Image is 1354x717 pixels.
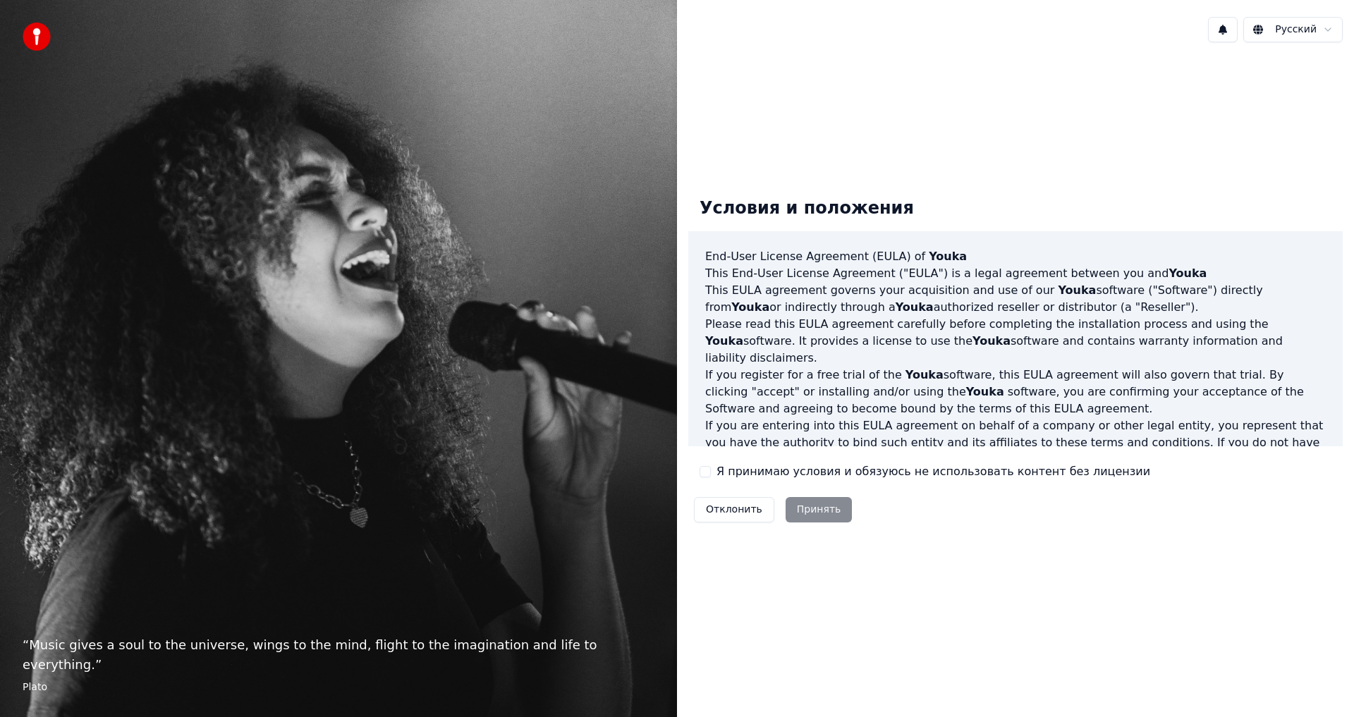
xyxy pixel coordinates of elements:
[705,282,1326,316] p: This EULA agreement governs your acquisition and use of our software ("Software") directly from o...
[705,367,1326,417] p: If you register for a free trial of the software, this EULA agreement will also govern that trial...
[929,250,967,263] span: Youka
[705,248,1326,265] h3: End-User License Agreement (EULA) of
[688,186,925,231] div: Условия и положения
[1058,283,1096,297] span: Youka
[896,300,934,314] span: Youka
[731,300,769,314] span: Youka
[705,334,743,348] span: Youka
[705,316,1326,367] p: Please read this EULA agreement carefully before completing the installation process and using th...
[23,680,654,694] footer: Plato
[972,334,1011,348] span: Youka
[694,497,774,522] button: Отклонить
[1169,266,1207,280] span: Youka
[23,635,654,675] p: “ Music gives a soul to the universe, wings to the mind, flight to the imagination and life to ev...
[705,417,1326,485] p: If you are entering into this EULA agreement on behalf of a company or other legal entity, you re...
[705,265,1326,282] p: This End-User License Agreement ("EULA") is a legal agreement between you and
[716,463,1150,480] label: Я принимаю условия и обязуюсь не использовать контент без лицензии
[23,23,51,51] img: youka
[905,368,944,381] span: Youka
[966,385,1004,398] span: Youka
